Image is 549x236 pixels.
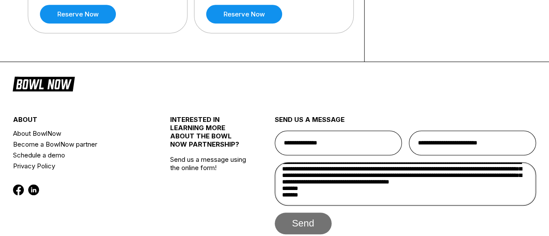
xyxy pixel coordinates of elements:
div: INTERESTED IN LEARNING MORE ABOUT THE BOWL NOW PARTNERSHIP? [170,115,249,155]
div: about [13,115,144,128]
a: Schedule a demo [13,150,144,161]
div: send us a message [275,115,536,131]
button: send [275,213,332,234]
a: Reserve now [40,5,116,23]
a: About BowlNow [13,128,144,139]
a: Become a BowlNow partner [13,139,144,150]
a: Reserve now [206,5,282,23]
a: Privacy Policy [13,161,144,171]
